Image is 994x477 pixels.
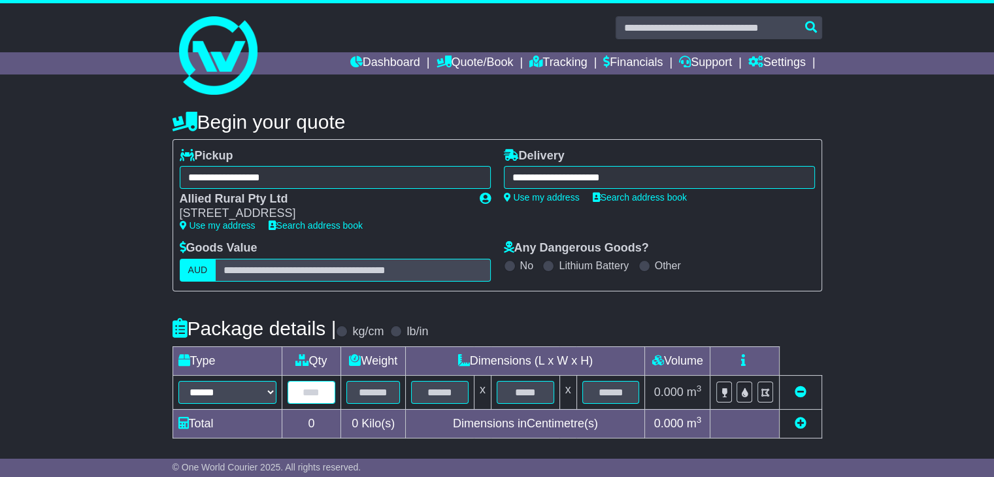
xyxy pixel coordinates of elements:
label: Other [655,259,681,272]
a: Tracking [529,52,587,74]
h4: Package details | [173,318,337,339]
div: [STREET_ADDRESS] [180,206,467,221]
td: Volume [645,346,710,375]
sup: 3 [697,384,702,393]
td: 0 [282,409,341,438]
td: Total [173,409,282,438]
a: Dashboard [350,52,420,74]
td: Qty [282,346,341,375]
td: Kilo(s) [341,409,406,438]
td: Dimensions in Centimetre(s) [406,409,645,438]
label: Lithium Battery [559,259,629,272]
label: Delivery [504,149,565,163]
a: Use my address [504,192,580,203]
a: Search address book [593,192,687,203]
label: Goods Value [180,241,257,255]
a: Remove this item [795,386,806,399]
label: lb/in [406,325,428,339]
a: Use my address [180,220,256,231]
a: Financials [603,52,663,74]
span: 0.000 [654,386,684,399]
td: Weight [341,346,406,375]
span: 0.000 [654,417,684,430]
td: Type [173,346,282,375]
label: AUD [180,259,216,282]
a: Support [679,52,732,74]
label: No [520,259,533,272]
span: m [687,386,702,399]
label: kg/cm [352,325,384,339]
td: x [474,375,491,409]
sup: 3 [697,415,702,425]
div: Allied Rural Pty Ltd [180,192,467,206]
a: Search address book [269,220,363,231]
span: m [687,417,702,430]
td: x [559,375,576,409]
span: 0 [352,417,358,430]
h4: Begin your quote [173,111,822,133]
a: Quote/Book [436,52,513,74]
a: Add new item [795,417,806,430]
label: Pickup [180,149,233,163]
label: Any Dangerous Goods? [504,241,649,255]
span: © One World Courier 2025. All rights reserved. [173,462,361,472]
a: Settings [748,52,806,74]
td: Dimensions (L x W x H) [406,346,645,375]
